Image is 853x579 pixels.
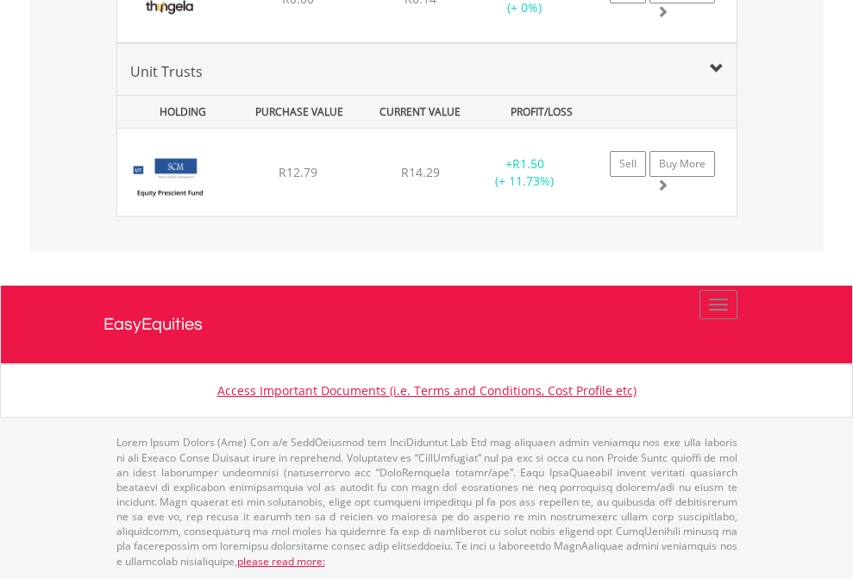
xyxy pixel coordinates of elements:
[512,155,544,172] span: R1.50
[483,96,600,128] div: PROFIT/LOSS
[471,155,579,190] div: + (+ 11.73%)
[237,554,325,569] a: please read more:
[241,96,358,128] div: PURCHASE VALUE
[119,96,236,128] div: HOLDING
[103,286,750,363] a: EasyEquities
[649,151,715,177] a: Buy More
[279,164,317,180] span: R12.79
[217,382,637,399] a: Access Important Documents (i.e. Terms and Conditions, Cost Profile etc)
[130,62,203,81] span: Unit Trusts
[401,164,440,180] span: R14.29
[610,151,646,177] a: Sell
[361,96,479,128] div: CURRENT VALUE
[116,435,737,568] p: Lorem Ipsum Dolors (Ame) Con a/e SeddOeiusmod tem InciDiduntut Lab Etd mag aliquaen admin veniamq...
[126,150,213,211] img: UT.ZA.SEPB1.png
